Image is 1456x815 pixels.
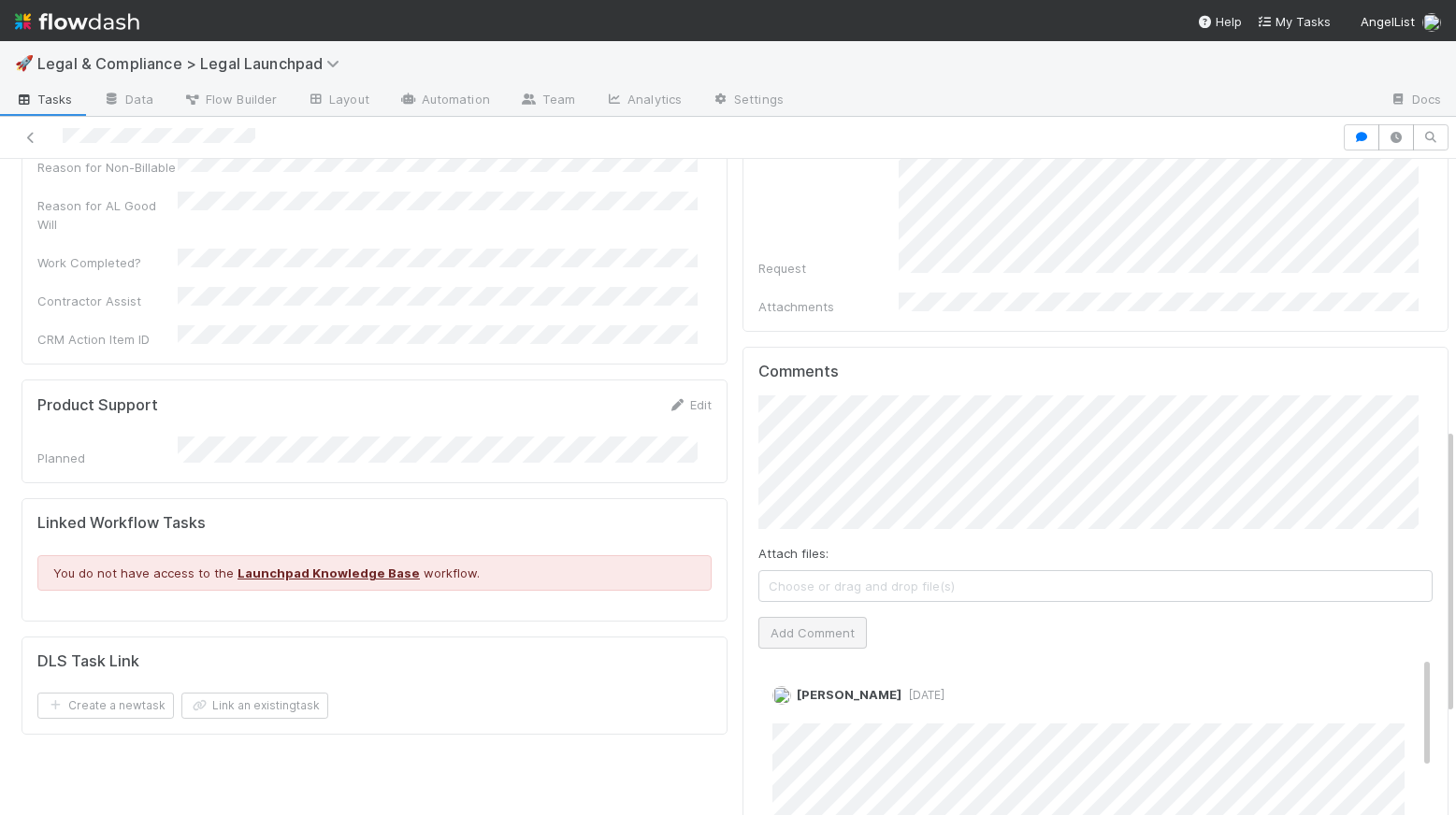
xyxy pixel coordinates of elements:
[1422,13,1441,32] img: avatar_6811aa62-070e-4b0a-ab85-15874fb457a1.png
[238,565,420,580] a: Launchpad Knowledge Base
[183,90,277,108] span: Flow Builder
[697,86,799,116] a: Settings
[668,397,712,412] a: Edit
[37,514,712,533] h5: Linked Workflow Tasks
[797,687,901,702] span: [PERSON_NAME]
[37,396,158,415] h5: Product Support
[37,54,349,73] span: Legal & Compliance > Legal Launchpad
[37,555,712,591] div: You do not have access to the workflow.
[15,55,34,71] span: 🚀
[37,449,178,467] div: Planned
[758,297,899,316] div: Attachments
[37,693,174,719] button: Create a newtask
[37,292,178,310] div: Contractor Assist
[758,544,829,563] label: Attach files:
[37,652,139,671] h5: DLS Task Link
[590,86,697,116] a: Analytics
[37,196,178,234] div: Reason for AL Good Will
[37,158,178,177] div: Reason for Non-Billable
[772,686,791,705] img: avatar_6811aa62-070e-4b0a-ab85-15874fb457a1.png
[505,86,590,116] a: Team
[181,693,328,719] button: Link an existingtask
[37,253,178,272] div: Work Completed?
[384,86,505,116] a: Automation
[15,6,139,37] img: logo-inverted-e16ddd16eac7371096b0.svg
[1197,12,1242,31] div: Help
[758,363,1433,381] h5: Comments
[759,571,1432,601] span: Choose or drag and drop file(s)
[37,330,178,349] div: CRM Action Item ID
[1361,14,1415,29] span: AngelList
[292,86,384,116] a: Layout
[15,90,73,108] span: Tasks
[901,688,944,702] span: [DATE]
[1257,14,1331,29] span: My Tasks
[758,259,899,278] div: Request
[168,86,292,116] a: Flow Builder
[88,86,168,116] a: Data
[758,617,867,649] button: Add Comment
[1375,86,1456,116] a: Docs
[1257,12,1331,31] a: My Tasks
